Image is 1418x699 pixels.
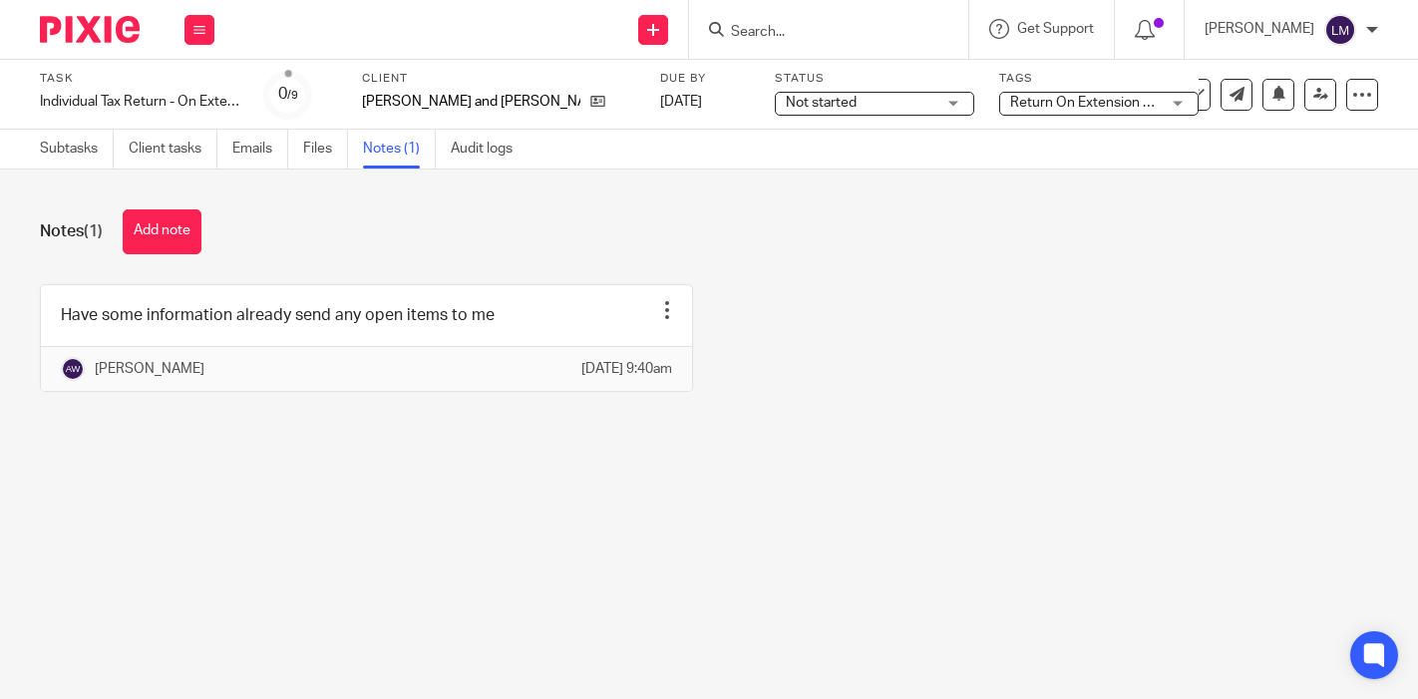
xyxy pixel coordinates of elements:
[660,95,702,109] span: [DATE]
[362,71,635,87] label: Client
[729,24,908,42] input: Search
[95,359,204,379] p: [PERSON_NAME]
[61,357,85,381] img: svg%3E
[363,130,436,169] a: Notes (1)
[451,130,528,169] a: Audit logs
[581,359,672,379] p: [DATE] 9:40am
[660,71,750,87] label: Due by
[786,96,857,110] span: Not started
[40,130,114,169] a: Subtasks
[287,90,298,101] small: /9
[40,71,239,87] label: Task
[303,130,348,169] a: Files
[1017,22,1094,36] span: Get Support
[1010,96,1162,110] span: Return On Extension + 2
[232,130,288,169] a: Emails
[362,92,580,112] p: [PERSON_NAME] and [PERSON_NAME]
[1205,19,1314,39] p: [PERSON_NAME]
[40,221,103,242] h1: Notes
[775,71,974,87] label: Status
[84,223,103,239] span: (1)
[40,92,239,112] div: Individual Tax Return - On Extension
[123,209,201,254] button: Add note
[278,83,298,106] div: 0
[999,71,1199,87] label: Tags
[40,16,140,43] img: Pixie
[129,130,217,169] a: Client tasks
[1324,14,1356,46] img: svg%3E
